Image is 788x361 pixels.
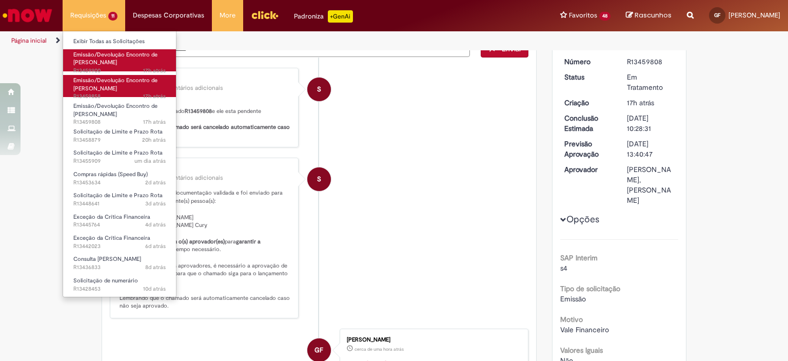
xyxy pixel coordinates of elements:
[73,242,166,251] span: R13442023
[73,170,148,178] span: Compras rápidas (Speed Buy)
[73,149,163,157] span: Solicitação de Limite e Prazo Rota
[557,164,620,175] dt: Aprovador
[354,346,404,352] span: cerca de uma hora atrás
[251,7,279,23] img: click_logo_yellow_360x200.png
[133,10,204,21] span: Despesas Corporativas
[120,76,290,82] div: Sistema
[145,179,166,186] span: 2d atrás
[157,84,223,92] small: Comentários adicionais
[557,98,620,108] dt: Criação
[73,213,150,221] span: Exceção da Crítica Financeira
[73,285,166,293] span: R13428453
[73,92,166,101] span: R13459858
[627,56,675,67] div: R13459808
[120,99,290,140] p: Olá! Recebemos seu chamado e ele esta pendente aprovação.
[73,136,166,144] span: R13458879
[627,98,654,107] span: 17h atrás
[635,10,672,20] span: Rascunhos
[73,277,138,284] span: Solicitação de numerário
[73,128,163,136] span: Solicitação de Limite e Prazo Rota
[627,98,654,107] time: 28/08/2025 18:17:19
[145,263,166,271] time: 21/08/2025 15:03:09
[627,98,675,108] div: 28/08/2025 18:17:19
[73,51,157,67] span: Emissão/Devolução Encontro de [PERSON_NAME]
[73,255,141,263] span: Consulta [PERSON_NAME]
[143,285,166,293] time: 19/08/2025 12:55:50
[560,346,603,355] b: Valores Iguais
[557,113,620,134] dt: Conclusão Estimada
[73,192,163,199] span: Solicitação de Limite e Prazo Rota
[73,179,166,187] span: R13453634
[143,92,166,100] span: 17h atrás
[143,67,166,74] span: 17h atrás
[145,221,166,229] span: 4d atrás
[347,337,518,343] div: [PERSON_NAME]
[317,167,321,192] span: S
[185,107,212,115] b: R13459808
[560,325,609,334] span: Vale Financeiro
[714,12,720,18] span: GF
[627,139,675,159] div: [DATE] 13:40:47
[560,294,586,303] span: Emissão
[142,136,166,144] span: 20h atrás
[73,200,166,208] span: R13448641
[70,10,106,21] span: Requisições
[560,315,583,324] b: Motivo
[328,10,353,23] p: +GenAi
[73,157,166,165] span: R13455909
[1,5,54,26] img: ServiceNow
[63,101,176,123] a: Aberto R13459808 : Emissão/Devolução Encontro de Contas Fornecedor
[317,77,321,102] span: S
[63,126,176,145] a: Aberto R13458879 : Solicitação de Limite e Prazo Rota
[145,242,166,250] time: 23/08/2025 14:10:15
[63,147,176,166] a: Aberto R13455909 : Solicitação de Limite e Prazo Rota
[145,242,166,250] span: 6d atrás
[73,77,157,92] span: Emissão/Devolução Encontro de [PERSON_NAME]
[557,72,620,82] dt: Status
[728,11,780,20] span: [PERSON_NAME]
[626,11,672,21] a: Rascunhos
[557,139,620,159] dt: Previsão Aprovação
[73,102,157,118] span: Emissão/Devolução Encontro de [PERSON_NAME]
[557,56,620,67] dt: Número
[120,189,290,310] p: Seu chamado teve a documentação validada e foi enviado para aprovação da(s) seguinte(s) pessoa(s)...
[143,118,166,126] span: 17h atrás
[63,75,176,97] a: Aberto R13459858 : Emissão/Devolução Encontro de Contas Fornecedor
[134,157,166,165] time: 28/08/2025 08:54:43
[63,212,176,231] a: Aberto R13445764 : Exceção da Crítica Financeira
[8,31,518,50] ul: Trilhas de página
[307,167,331,191] div: System
[143,118,166,126] time: 28/08/2025 18:17:21
[63,49,176,71] a: Aberto R13459900 : Emissão/Devolução Encontro de Contas Fornecedor
[63,36,176,47] a: Exibir Todas as Solicitações
[157,174,223,182] small: Comentários adicionais
[354,346,404,352] time: 29/08/2025 10:40:37
[63,190,176,209] a: Aberto R13448641 : Solicitação de Limite e Prazo Rota
[145,263,166,271] span: 8d atrás
[145,200,166,207] span: 3d atrás
[11,36,47,45] a: Página inicial
[145,179,166,186] time: 27/08/2025 16:38:30
[627,113,675,134] div: [DATE] 10:28:31
[134,157,166,165] span: um dia atrás
[63,233,176,252] a: Aberto R13442023 : Exceção da Crítica Financeira
[145,200,166,207] time: 26/08/2025 14:27:12
[145,221,166,229] time: 25/08/2025 17:17:25
[143,67,166,74] time: 28/08/2025 18:53:14
[63,275,176,294] a: Aberto R13428453 : Solicitação de numerário
[73,234,150,242] span: Exceção da Crítica Financeira
[627,72,675,92] div: Em Tratamento
[63,254,176,273] a: Aberto R13436833 : Consulta Serasa
[73,67,166,75] span: R13459900
[307,78,331,101] div: System
[73,221,166,229] span: R13445764
[560,263,567,273] span: s4
[108,12,117,21] span: 11
[599,12,610,21] span: 48
[63,169,176,188] a: Aberto R13453634 : Compras rápidas (Speed Buy)
[120,123,291,139] b: Lembrando que o chamado será cancelado automaticamente caso não seja aprovado.
[73,263,166,272] span: R13436833
[560,253,598,262] b: SAP Interim
[569,10,597,21] span: Favoritos
[220,10,235,21] span: More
